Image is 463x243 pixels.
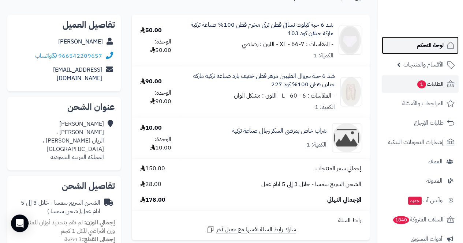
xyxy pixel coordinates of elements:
span: 150.00 [140,164,165,173]
span: 1840 [392,216,410,224]
a: [PERSON_NAME] [58,37,103,46]
img: no_image-90x90.png [332,123,361,152]
div: Open Intercom Messenger [11,214,29,232]
img: 1755179874-227-0%20(1)-90x90.png [341,77,361,106]
a: المدونة [382,172,459,190]
a: وآتس آبجديد [382,191,459,209]
a: طلبات الإرجاع [382,114,459,132]
span: الشحن السريع سمسا - خلال 3 إلى 5 ايام عمل [261,180,361,189]
h2: عنوان الشحن [13,103,115,111]
a: شارك رابط السلة نفسها مع عميل آخر [206,225,296,234]
div: رابط السلة [135,216,367,225]
a: العملاء [382,153,459,170]
a: شراب خاص بمرضى السكر رجالي صناعة تركية [232,127,326,135]
span: 28.00 [140,180,161,189]
div: الكمية: 1 [313,52,333,60]
span: الطلبات [417,79,444,89]
a: شد 6 حبة كيلوت نسائي قطن تركي مخرم قطن 100% صناعة تركية ماركة جيلان كود 103 [188,21,333,38]
span: الإجمالي النهائي [327,196,361,204]
span: العملاء [428,156,443,167]
div: 50.00 [140,26,162,35]
span: لم تقم بتحديد أوزان للمنتجات ، وزن افتراضي للكل 1 كجم [15,218,115,235]
img: 1755164908-103-1%20(1)-90x90.png [339,26,361,55]
a: [EMAIL_ADDRESS][DOMAIN_NAME] [53,65,102,83]
span: السلات المتروكة [392,214,444,225]
div: الكمية: 1 [306,141,326,149]
span: شارك رابط السلة نفسها مع عميل آخر [216,225,296,234]
small: - المقاسات : XL - 66-7 [279,40,333,49]
div: الشحن السريع سمسا - خلال 3 إلى 5 ايام عمل [13,199,100,216]
span: لوحة التحكم [417,40,444,50]
span: المدونة [426,176,443,186]
small: - اللون : مشكل الوان [234,91,280,100]
div: الكمية: 1 [315,103,335,111]
div: [PERSON_NAME] [PERSON_NAME] ، الريان [PERSON_NAME] ، [GEOGRAPHIC_DATA] المملكة العربية السعودية [13,120,104,162]
a: 966542209657 [58,52,102,60]
a: السلات المتروكة1840 [382,211,459,228]
div: 90.00 [140,77,162,86]
span: إشعارات التحويلات البنكية [388,137,444,147]
a: إشعارات التحويلات البنكية [382,133,459,151]
div: الوحدة: 10.00 [140,135,171,152]
span: إجمالي سعر المنتجات [315,164,361,173]
a: المراجعات والأسئلة [382,95,459,112]
div: 10.00 [140,124,162,132]
span: وآتس آب [407,195,443,205]
span: المراجعات والأسئلة [402,98,444,109]
img: logo-2.png [413,8,456,24]
a: لوحة التحكم [382,37,459,54]
div: الوحدة: 50.00 [140,38,171,54]
span: جديد [408,197,422,205]
div: الوحدة: 90.00 [140,89,171,106]
span: الأقسام والمنتجات [403,60,444,70]
h2: تفاصيل العميل [13,20,115,29]
strong: إجمالي الوزن: [84,218,115,227]
h2: تفاصيل الشحن [13,182,115,190]
a: واتساب [35,52,57,60]
span: 178.00 [140,196,165,204]
a: شد 6 حبة سروال الطيبين مزهر قطن خفيف بارد صناعة تركية ماركة جيلان قطن 100% كود 227 [188,72,335,89]
small: - اللون : رصاصي [242,40,278,49]
a: الطلبات1 [382,75,459,93]
small: - المقاسات : L - 60 - 6 [282,91,335,100]
span: 1 [417,80,426,89]
span: طلبات الإرجاع [414,118,444,128]
span: ( شحن سمسا ) [47,207,81,216]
